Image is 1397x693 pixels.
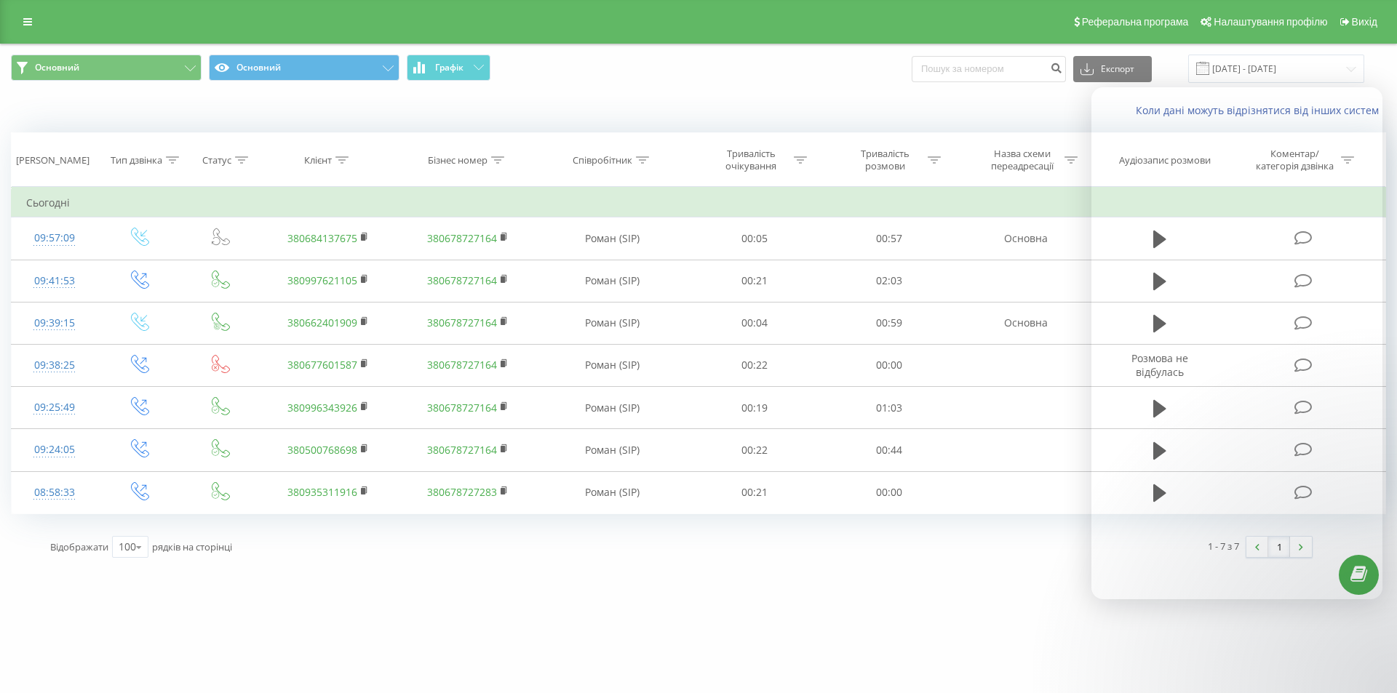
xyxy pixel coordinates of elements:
input: Пошук за номером [912,56,1066,82]
a: 380997621105 [287,273,357,287]
span: Основний [35,62,79,73]
div: Тип дзвінка [111,154,162,167]
td: 00:00 [821,471,955,513]
div: 09:41:53 [26,267,83,295]
td: 00:59 [821,302,955,344]
button: Графік [407,55,490,81]
td: 00:44 [821,429,955,471]
a: 380678727164 [427,231,497,245]
span: Графік [435,63,463,73]
div: 08:58:33 [26,478,83,507]
td: 00:57 [821,217,955,260]
td: Основна [956,302,1096,344]
iframe: Intercom live chat [1091,87,1382,599]
td: Роман (SIP) [537,344,688,386]
td: 00:21 [688,260,821,302]
td: 00:21 [688,471,821,513]
a: 380684137675 [287,231,357,245]
a: 380662401909 [287,316,357,329]
td: 00:05 [688,217,821,260]
a: 380678727164 [427,316,497,329]
td: Роман (SIP) [537,302,688,344]
span: рядків на сторінці [152,540,232,553]
span: Налаштування профілю [1214,16,1327,28]
td: Роман (SIP) [537,217,688,260]
div: Співробітник [573,154,632,167]
td: Сьогодні [12,188,1386,217]
td: 00:19 [688,387,821,429]
a: 380996343926 [287,401,357,414]
a: 380500768698 [287,443,357,457]
div: 09:25:49 [26,393,83,422]
iframe: Intercom live chat [1348,611,1382,646]
div: Назва схеми переадресації [983,148,1061,172]
div: Клієнт [304,154,332,167]
a: 380678727164 [427,273,497,287]
td: 00:00 [821,344,955,386]
div: Статус [202,154,231,167]
td: 00:22 [688,344,821,386]
a: 380677601587 [287,358,357,372]
td: 00:22 [688,429,821,471]
a: 380678727164 [427,358,497,372]
a: 380678727164 [427,401,497,414]
div: 09:38:25 [26,351,83,380]
a: 380678727164 [427,443,497,457]
td: Основна [956,217,1096,260]
td: 02:03 [821,260,955,302]
a: 380678727283 [427,485,497,499]
div: 09:39:15 [26,309,83,337]
div: 09:24:05 [26,436,83,464]
div: 100 [119,540,136,554]
td: Роман (SIP) [537,429,688,471]
div: [PERSON_NAME] [16,154,89,167]
td: Роман (SIP) [537,260,688,302]
button: Експорт [1073,56,1152,82]
td: Роман (SIP) [537,471,688,513]
td: 01:03 [821,387,955,429]
a: 380935311916 [287,485,357,499]
span: Реферальна програма [1082,16,1189,28]
span: Вихід [1352,16,1377,28]
button: Основний [209,55,399,81]
td: 00:04 [688,302,821,344]
div: Тривалість розмови [846,148,924,172]
div: 09:57:09 [26,224,83,252]
div: Тривалість очікування [712,148,790,172]
button: Основний [11,55,202,81]
td: Роман (SIP) [537,387,688,429]
div: Бізнес номер [428,154,487,167]
span: Відображати [50,540,108,553]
